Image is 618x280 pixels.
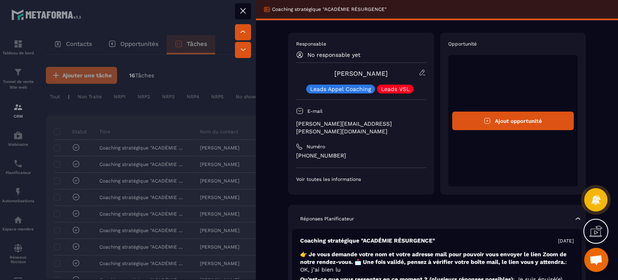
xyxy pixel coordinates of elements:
[300,251,574,274] p: 👉 Je vous demande votre nom et votre adresse mail pour pouvoir vous envoyer le lien Zoom de notre...
[307,143,325,150] p: Numéro
[307,108,323,114] p: E-mail
[272,6,387,12] p: Coaching stratégique "ACADÉMIE RÉSURGENCE"
[334,70,388,77] a: [PERSON_NAME]
[296,176,426,183] p: Voir toutes les informations
[296,41,426,47] p: Responsable
[558,238,574,244] p: [DATE]
[296,120,426,135] p: [PERSON_NAME][EMAIL_ADDRESS][PERSON_NAME][DOMAIN_NAME]
[310,86,371,92] p: Leads Appel Coaching
[448,41,578,47] p: Opportunité
[381,86,410,92] p: Leads VSL
[452,112,574,130] button: Ajout opportunité
[300,237,435,245] p: Coaching stratégique "ACADÉMIE RÉSURGENCE"
[296,152,426,160] p: [PHONE_NUMBER]
[307,52,360,58] p: No responsable yet
[300,216,354,222] p: Réponses Planificateur
[584,248,608,272] div: Ouvrir le chat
